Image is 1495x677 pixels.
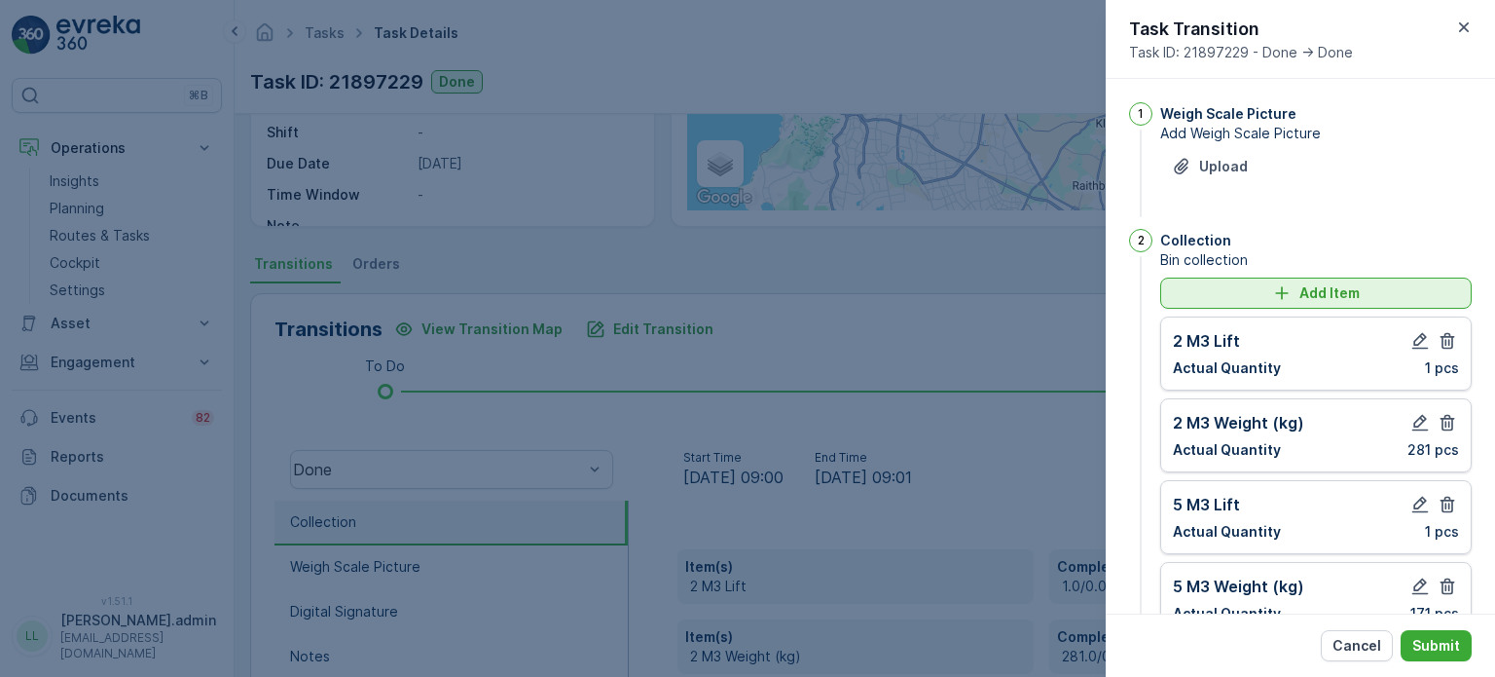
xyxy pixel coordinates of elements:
[1199,157,1248,176] p: Upload
[1160,151,1259,182] button: Upload File
[1173,604,1281,623] p: Actual Quantity
[1401,630,1472,661] button: Submit
[1129,43,1353,62] span: Task ID: 21897229 - Done -> Done
[1173,329,1240,353] p: 2 M3 Lift
[1425,358,1459,378] p: 1 pcs
[1160,124,1472,143] span: Add Weigh Scale Picture
[1160,231,1231,250] p: Collection
[1412,636,1460,656] p: Submit
[1173,411,1304,434] p: 2 M3 Weight (kg)
[1173,440,1281,460] p: Actual Quantity
[1173,493,1240,516] p: 5 M3 Lift
[1160,250,1472,270] span: Bin collection
[1129,16,1353,43] p: Task Transition
[1173,358,1281,378] p: Actual Quantity
[1129,102,1152,126] div: 1
[1173,522,1281,542] p: Actual Quantity
[1425,522,1459,542] p: 1 pcs
[1299,283,1360,303] p: Add Item
[1129,229,1152,252] div: 2
[1160,278,1472,309] button: Add Item
[1407,440,1459,460] p: 281 pcs
[1410,604,1459,623] p: 171 pcs
[1173,575,1304,598] p: 5 M3 Weight (kg)
[1332,636,1381,656] p: Cancel
[1321,630,1393,661] button: Cancel
[1160,104,1296,124] p: Weigh Scale Picture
